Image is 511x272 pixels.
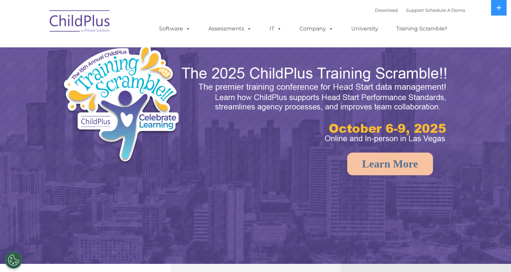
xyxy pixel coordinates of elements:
a: Training Scramble!! [389,22,454,36]
button: Cookies Settings [5,252,22,269]
a: Schedule A Demo [425,7,465,13]
a: Company [293,22,340,36]
a: Learn More [347,153,433,175]
a: Support [406,7,424,13]
a: University [344,22,385,36]
img: ChildPlus by Procare Solutions [46,5,114,39]
a: IT [263,22,288,36]
a: Software [152,22,197,36]
font: | [375,7,465,13]
a: Download [375,7,398,13]
a: Assessments [202,22,258,36]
